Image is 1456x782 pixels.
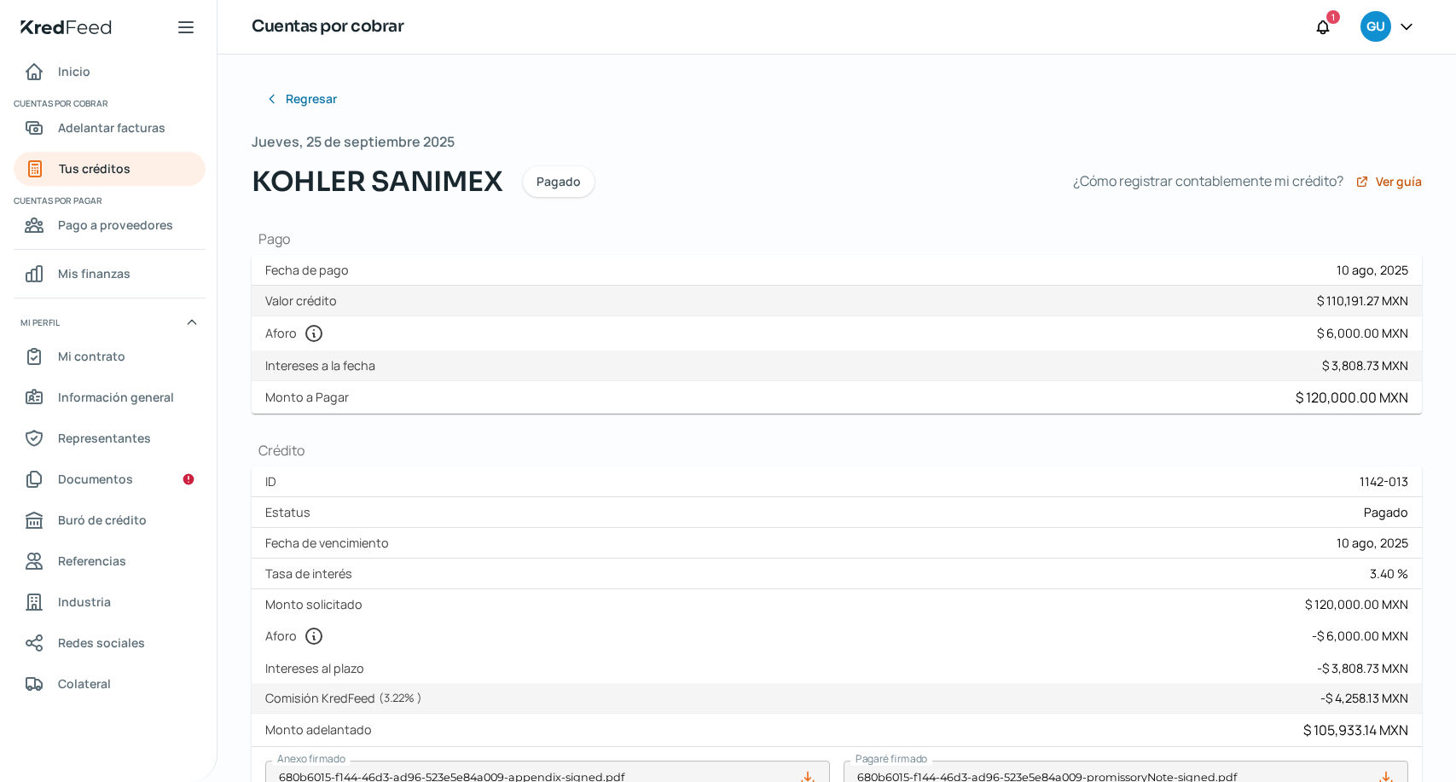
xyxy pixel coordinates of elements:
span: ¿Cómo registrar contablemente mi crédito? [1073,169,1343,194]
a: Tus créditos [14,152,206,186]
div: - $ 4,258.13 MXN [1320,690,1408,706]
label: Fecha de vencimiento [265,535,396,551]
span: Inicio [58,61,90,82]
label: ID [265,473,283,489]
span: Mis finanzas [58,263,131,284]
div: $ 3,808.73 MXN [1322,357,1408,374]
a: Inicio [14,55,206,89]
span: Mi perfil [20,315,60,330]
span: Anexo firmado [277,751,345,766]
div: $ 6,000.00 MXN [1317,325,1408,341]
span: Regresar [286,93,337,105]
a: Pago a proveedores [14,208,206,242]
span: Referencias [58,550,126,571]
label: Monto adelantado [265,721,379,738]
span: Ver guía [1376,176,1422,188]
div: - $ 6,000.00 MXN [1312,628,1408,644]
span: Mi contrato [58,345,125,367]
span: Información general [58,386,174,408]
a: Ver guía [1355,175,1422,188]
a: Mi contrato [14,339,206,374]
span: Pagaré firmado [856,751,927,766]
div: 3.40 % [1370,565,1408,582]
a: Colateral [14,667,206,701]
a: Redes sociales [14,626,206,660]
div: $ 120,000.00 MXN [1296,388,1408,407]
label: Intereses al plazo [265,660,371,676]
div: - $ 3,808.73 MXN [1317,660,1408,676]
a: Información general [14,380,206,414]
label: Fecha de pago [265,262,356,278]
span: Redes sociales [58,632,145,653]
div: 1142-013 [1360,473,1408,489]
span: Adelantar facturas [58,117,165,138]
a: Documentos [14,462,206,496]
div: $ 105,933.14 MXN [1303,721,1408,739]
label: Monto solicitado [265,596,369,612]
h1: Cuentas por cobrar [252,14,403,39]
div: 10 ago, 2025 [1337,535,1408,551]
span: Buró de crédito [58,509,147,530]
div: $ 120,000.00 MXN [1305,596,1408,612]
span: Jueves, 25 de septiembre 2025 [252,130,455,154]
label: Estatus [265,504,317,520]
a: Mis finanzas [14,257,206,291]
label: Aforo [265,626,331,646]
span: Representantes [58,427,151,449]
span: Colateral [58,673,111,694]
span: Cuentas por pagar [14,193,203,208]
label: Valor crédito [265,293,344,309]
span: Cuentas por cobrar [14,96,203,111]
a: Representantes [14,421,206,455]
a: Industria [14,585,206,619]
label: Comisión KredFeed [265,690,429,706]
span: 1 [1331,9,1335,25]
label: Aforo [265,323,331,344]
div: $ 110,191.27 MXN [1317,293,1408,309]
span: Pago a proveedores [58,214,173,235]
span: Documentos [58,468,133,489]
span: GU [1366,17,1384,38]
a: Buró de crédito [14,503,206,537]
a: Adelantar facturas [14,111,206,145]
div: 10 ago, 2025 [1337,262,1408,278]
span: Tus créditos [59,158,131,179]
span: Industria [58,591,111,612]
button: Regresar [252,82,351,116]
label: Intereses a la fecha [265,357,382,374]
a: Referencias [14,544,206,578]
h1: Crédito [252,441,1422,460]
span: ( 3.22 % ) [379,690,422,705]
label: Monto a Pagar [265,389,356,405]
span: Pagado [537,176,581,188]
h1: Pago [252,229,1422,248]
span: KOHLER SANIMEX [252,161,502,202]
span: Pagado [1364,504,1408,520]
label: Tasa de interés [265,565,359,582]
